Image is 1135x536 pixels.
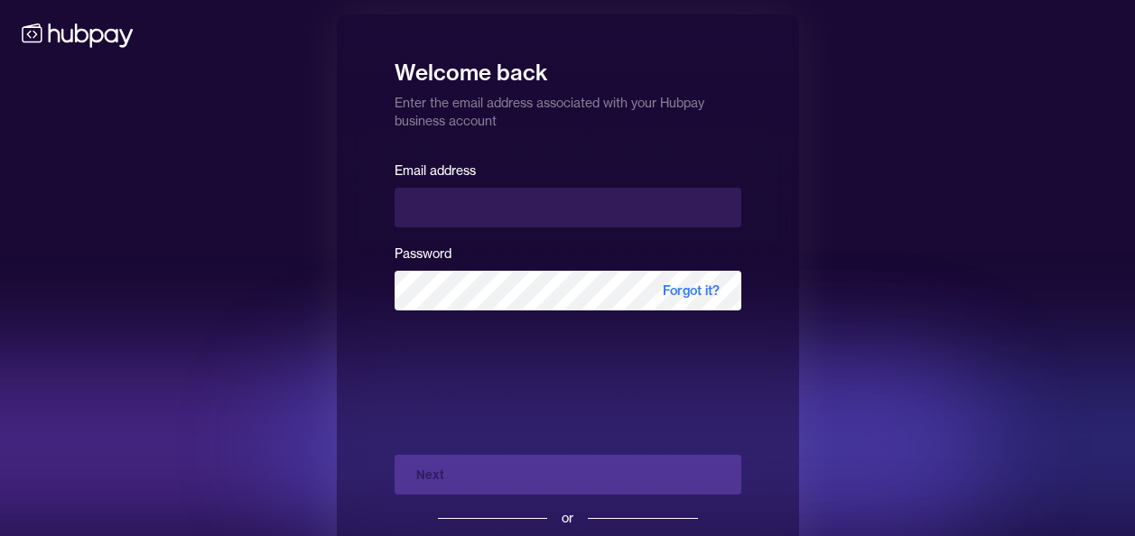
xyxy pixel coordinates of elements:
[395,47,741,87] h1: Welcome back
[641,271,741,310] span: Forgot it?
[395,162,476,179] label: Email address
[395,87,741,130] p: Enter the email address associated with your Hubpay business account
[562,509,573,527] div: or
[395,245,451,262] label: Password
